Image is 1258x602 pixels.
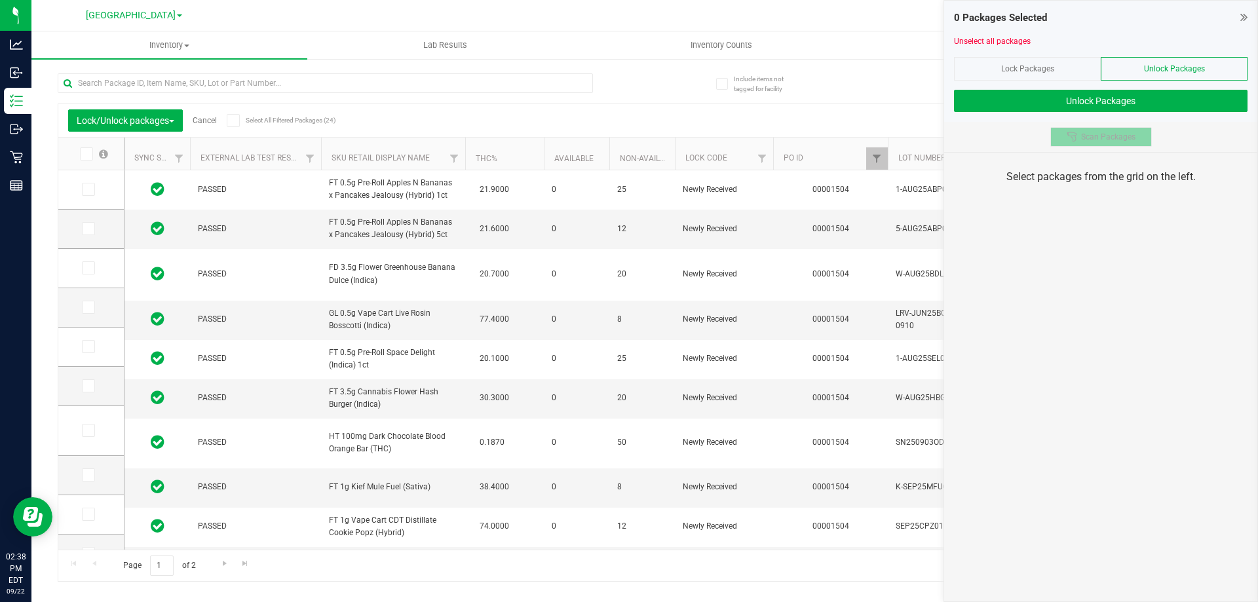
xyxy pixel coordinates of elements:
[812,393,849,402] a: 00001504
[151,349,164,367] span: In Sync
[620,154,678,163] a: Non-Available
[812,314,849,324] a: 00001504
[198,481,313,493] span: PASSED
[198,313,313,326] span: PASSED
[812,224,849,233] a: 00001504
[151,265,164,283] span: In Sync
[784,153,803,162] a: PO ID
[617,268,667,280] span: 20
[77,115,174,126] span: Lock/Unlock packages
[961,169,1241,185] div: Select packages from the grid on the left.
[473,517,516,536] span: 74.0000
[151,517,164,535] span: In Sync
[151,478,164,496] span: In Sync
[683,481,765,493] span: Newly Received
[1144,64,1205,73] span: Unlock Packages
[552,223,601,235] span: 0
[10,66,23,79] inline-svg: Inbound
[329,216,457,241] span: FT 0.5g Pre-Roll Apples N Bananas x Pancakes Jealousy (Hybrid) 5ct
[617,520,667,533] span: 12
[554,154,594,163] a: Available
[329,481,457,493] span: FT 1g Kief Mule Fuel (Sativa)
[198,392,313,404] span: PASSED
[473,219,516,238] span: 21.6000
[683,352,765,365] span: Newly Received
[812,482,849,491] a: 00001504
[866,147,888,170] a: Filter
[329,307,457,332] span: GL 0.5g Vape Cart Live Rosin Bosscotti (Indica)
[683,313,765,326] span: Newly Received
[752,147,773,170] a: Filter
[329,347,457,371] span: FT 0.5g Pre-Roll Space Delight (Indica) 1ct
[10,122,23,136] inline-svg: Outbound
[299,147,321,170] a: Filter
[552,520,601,533] span: 0
[476,154,497,163] a: THC%
[151,219,164,238] span: In Sync
[812,438,849,447] a: 00001504
[1001,64,1054,73] span: Lock Packages
[473,310,516,329] span: 77.4000
[193,116,217,125] a: Cancel
[552,183,601,196] span: 0
[683,520,765,533] span: Newly Received
[683,223,765,235] span: Newly Received
[99,149,108,159] span: Select all records on this page
[150,555,174,576] input: 1
[329,261,457,286] span: FD 3.5g Flower Greenhouse Banana Dulce (Indica)
[31,31,307,59] a: Inventory
[896,268,978,280] span: W-AUG25BDL01-0911
[10,38,23,51] inline-svg: Analytics
[685,153,727,162] a: Lock Code
[954,90,1248,112] button: Unlock Packages
[329,514,457,539] span: FT 1g Vape Cart CDT Distillate Cookie Popz (Hybrid)
[812,269,849,278] a: 00001504
[473,265,516,284] span: 20.7000
[617,481,667,493] span: 8
[198,520,313,533] span: PASSED
[617,313,667,326] span: 8
[617,436,667,449] span: 50
[10,179,23,192] inline-svg: Reports
[406,39,485,51] span: Lab Results
[617,223,667,235] span: 12
[583,31,859,59] a: Inventory Counts
[896,520,978,533] span: SEP25CPZ01-0909
[1050,127,1152,147] button: Scan Packages
[198,268,313,280] span: PASSED
[683,392,765,404] span: Newly Received
[473,349,516,368] span: 20.1000
[552,481,601,493] span: 0
[31,39,307,51] span: Inventory
[617,183,667,196] span: 25
[444,147,465,170] a: Filter
[10,151,23,164] inline-svg: Retail
[896,183,978,196] span: 1-AUG25ABP01-0911
[617,352,667,365] span: 25
[151,180,164,198] span: In Sync
[332,153,430,162] a: Sku Retail Display Name
[473,388,516,407] span: 30.3000
[812,185,849,194] a: 00001504
[552,392,601,404] span: 0
[307,31,583,59] a: Lab Results
[552,268,601,280] span: 0
[896,392,978,404] span: W-AUG25HBG02-0910
[134,153,185,162] a: Sync Status
[10,94,23,107] inline-svg: Inventory
[168,147,190,170] a: Filter
[200,153,303,162] a: External Lab Test Result
[812,521,849,531] a: 00001504
[198,223,313,235] span: PASSED
[329,430,457,455] span: HT 100mg Dark Chocolate Blood Orange Bar (THC)
[954,37,1031,46] a: Unselect all packages
[552,436,601,449] span: 0
[683,183,765,196] span: Newly Received
[734,74,799,94] span: Include items not tagged for facility
[329,386,457,411] span: FT 3.5g Cannabis Flower Hash Burger (Indica)
[236,555,255,573] a: Go to the last page
[13,497,52,536] iframe: Resource center
[6,551,26,586] p: 02:38 PM EDT
[473,433,511,452] span: 0.1870
[896,481,978,493] span: K-SEP25MFU01-0908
